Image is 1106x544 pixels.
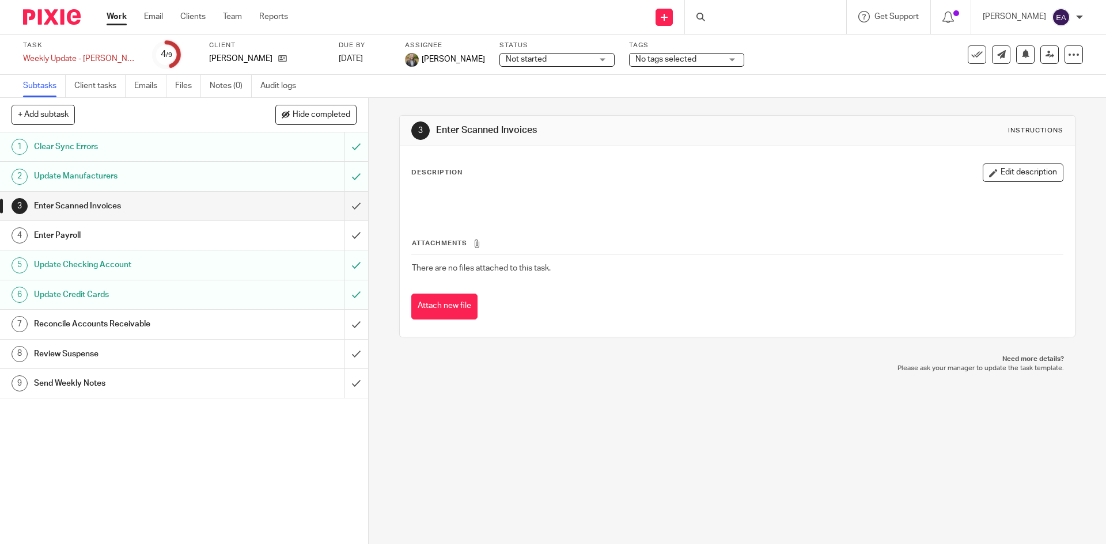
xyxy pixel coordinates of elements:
[412,240,467,246] span: Attachments
[1052,8,1070,26] img: svg%3E
[180,11,206,22] a: Clients
[874,13,919,21] span: Get Support
[34,197,233,215] h1: Enter Scanned Invoices
[161,48,172,61] div: 4
[34,286,233,303] h1: Update Credit Cards
[422,54,485,65] span: [PERSON_NAME]
[12,227,28,244] div: 4
[23,75,66,97] a: Subtasks
[34,138,233,155] h1: Clear Sync Errors
[405,53,419,67] img: image.jpg
[339,41,391,50] label: Due by
[23,41,138,50] label: Task
[166,52,172,58] small: /9
[34,375,233,392] h1: Send Weekly Notes
[339,55,363,63] span: [DATE]
[12,375,28,391] div: 9
[629,41,744,50] label: Tags
[12,169,28,185] div: 2
[74,75,126,97] a: Client tasks
[275,105,357,124] button: Hide completed
[12,346,28,362] div: 8
[175,75,201,97] a: Files
[23,53,138,64] div: Weekly Update - [PERSON_NAME]
[209,41,324,50] label: Client
[223,11,242,22] a: Team
[144,11,163,22] a: Email
[412,264,551,272] span: There are no files attached to this task.
[209,53,272,64] p: [PERSON_NAME]
[210,75,252,97] a: Notes (0)
[34,345,233,363] h1: Review Suspense
[635,55,696,63] span: No tags selected
[12,287,28,303] div: 6
[12,257,28,273] div: 5
[107,11,127,22] a: Work
[411,355,1063,364] p: Need more details?
[23,9,81,25] img: Pixie
[411,121,430,140] div: 3
[34,227,233,244] h1: Enter Payroll
[23,53,138,64] div: Weekly Update - Palmer
[411,364,1063,373] p: Please ask your manager to update the task template.
[12,139,28,155] div: 1
[12,105,75,124] button: + Add subtask
[436,124,762,136] h1: Enter Scanned Invoices
[34,315,233,333] h1: Reconcile Accounts Receivable
[260,75,305,97] a: Audit logs
[134,75,166,97] a: Emails
[405,41,485,50] label: Assignee
[499,41,615,50] label: Status
[411,168,463,177] p: Description
[12,198,28,214] div: 3
[259,11,288,22] a: Reports
[293,111,350,120] span: Hide completed
[983,163,1063,182] button: Edit description
[411,294,478,319] button: Attach new file
[34,168,233,185] h1: Update Manufacturers
[506,55,547,63] span: Not started
[12,316,28,332] div: 7
[1008,126,1063,135] div: Instructions
[983,11,1046,22] p: [PERSON_NAME]
[34,256,233,273] h1: Update Checking Account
